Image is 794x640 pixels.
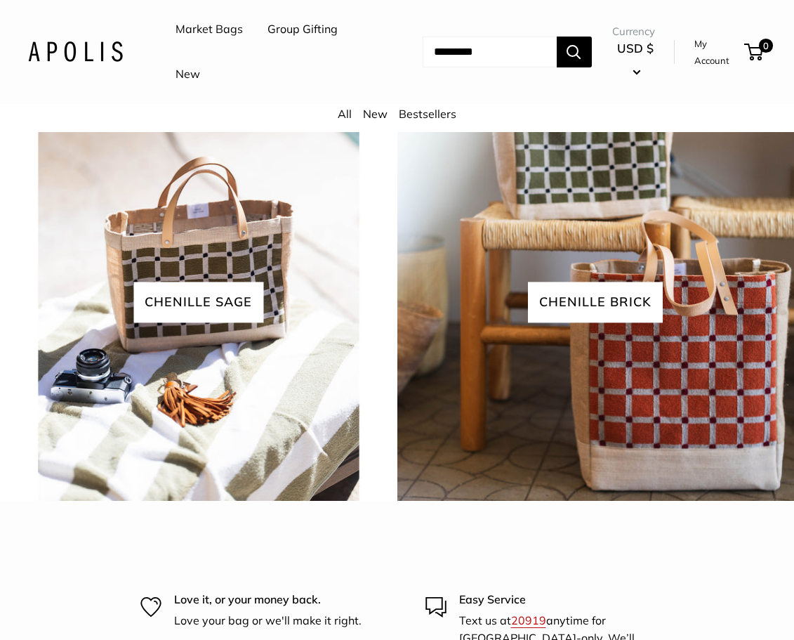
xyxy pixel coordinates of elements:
a: Group Gifting [267,19,338,40]
a: Bestsellers [399,107,456,121]
a: My Account [694,35,739,70]
a: 20919 [511,613,546,627]
img: Apolis [28,41,123,62]
span: USD $ [617,41,654,55]
a: All [338,107,352,121]
a: New [363,107,388,121]
p: Easy Service [459,591,654,609]
span: chenille brick [528,282,663,322]
span: 0 [759,39,773,53]
p: Love your bag or we'll make it right. [174,612,362,630]
span: Chenille sage [133,282,263,322]
a: New [176,64,200,85]
span: Currency [612,22,658,41]
button: Search [557,37,592,67]
a: 0 [746,44,763,60]
p: Love it, or your money back. [174,591,362,609]
input: Search... [423,37,557,67]
button: USD $ [612,37,658,82]
a: Market Bags [176,19,243,40]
